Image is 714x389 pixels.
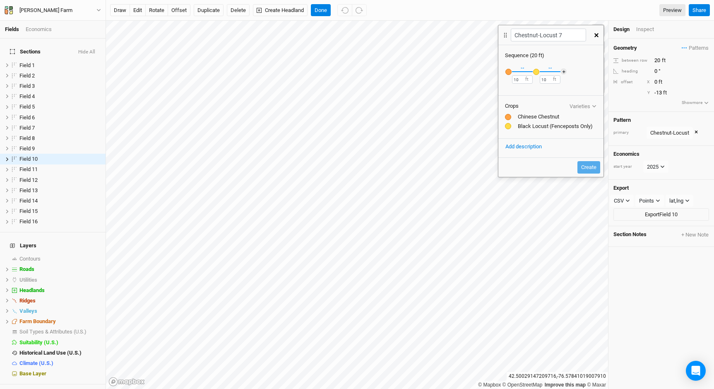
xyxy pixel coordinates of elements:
span: Field 14 [19,198,38,204]
span: Valleys [19,308,37,314]
button: [PERSON_NAME] Farm [4,6,101,15]
button: × [695,128,698,137]
span: Field 10 [19,156,38,162]
div: Historical Land Use (U.S.) [19,350,101,356]
h4: Geometry [613,45,637,51]
span: Field 8 [19,135,35,141]
div: Field 15 [19,208,101,215]
button: Chestnut-Locust [647,127,693,139]
button: rotate [145,4,168,17]
span: Field 3 [19,83,35,89]
div: Field 13 [19,187,101,194]
span: Field 1 [19,62,35,68]
div: 42.50029147209716 , -76.57841019007910 [507,372,608,381]
div: CSV [614,197,624,205]
button: Add description [505,142,542,151]
div: Farm Boundary [19,318,101,325]
span: Field 5 [19,104,35,110]
span: Soil Types & Attributes (U.S.) [19,329,87,335]
button: Showmore [681,99,709,106]
span: Field 7 [19,125,35,131]
a: Mapbox [478,382,501,388]
div: Valleys [19,308,101,314]
button: CSV [610,195,634,207]
span: Field 12 [19,177,38,183]
div: Design [613,26,630,33]
a: Preview [659,4,685,17]
div: Points [639,197,654,205]
div: Ridges [19,297,101,304]
div: Chestnut-Locust [650,129,689,137]
div: Climate (U.S.) [19,360,101,367]
div: Field 4 [19,93,101,100]
div: [PERSON_NAME] Farm [19,6,72,14]
div: Contours [19,256,101,262]
span: Suitability (U.S.) [19,339,58,346]
span: Base Layer [19,370,46,377]
label: ft [525,76,529,83]
button: Undo (^z) [337,4,352,17]
div: Field 1 [19,62,101,69]
div: Field 5 [19,104,101,110]
span: Climate (U.S.) [19,360,53,366]
div: Headlands [19,287,101,294]
div: Field 14 [19,198,101,204]
input: Pattern name [511,29,586,41]
span: Farm Boundary [19,318,56,324]
div: Soil Types & Attributes (U.S.) [19,329,101,335]
span: Field 16 [19,218,38,225]
button: Done [311,4,331,17]
div: Chinese Chestnut [505,113,597,121]
div: Field 2 [19,72,101,79]
div: Roads [19,266,101,273]
button: ＋ [560,68,567,75]
div: Economics [26,26,52,33]
span: Contours [19,256,41,262]
div: Field 16 [19,218,101,225]
div: ↔ [520,59,525,71]
button: Share [689,4,710,17]
h4: Pattern [613,117,709,123]
span: Field 2 [19,72,35,79]
div: Y [621,90,650,96]
div: Field 8 [19,135,101,142]
span: Roads [19,266,34,272]
button: Patterns [681,43,709,53]
div: heading [613,68,650,75]
a: Improve this map [545,382,586,388]
div: Field 9 [19,145,101,152]
button: Create [577,161,600,174]
div: Field 3 [19,83,101,89]
div: Inspect [636,26,666,33]
div: Crops [505,102,597,110]
div: Field 12 [19,177,101,184]
div: Hopple Farm [19,6,72,14]
div: X [647,79,650,85]
button: Delete [227,4,250,17]
span: Field 9 [19,145,35,152]
div: primary [613,130,642,136]
div: Suitability (U.S.) [19,339,101,346]
a: Fields [5,26,19,32]
h4: Export [613,185,709,191]
div: ↔ [548,59,553,71]
div: Field 10 [19,156,101,162]
div: between row [613,58,650,64]
a: OpenStreetMap [502,382,543,388]
button: Hide All [78,49,96,55]
div: offset [621,79,632,85]
span: Historical Land Use (U.S.) [19,350,82,356]
div: Black Locust (Fenceposts Only) [505,123,597,130]
span: Ridges [19,297,36,304]
div: Field 11 [19,166,101,173]
span: Patterns [682,44,709,52]
span: Section Notes [613,231,647,239]
div: Field 6 [19,114,101,121]
button: lat,lng [666,195,693,207]
div: Field 7 [19,125,101,131]
a: Maxar [587,382,606,388]
div: Utilities [19,277,101,283]
button: 2025 [643,161,668,173]
div: start year [613,164,642,170]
